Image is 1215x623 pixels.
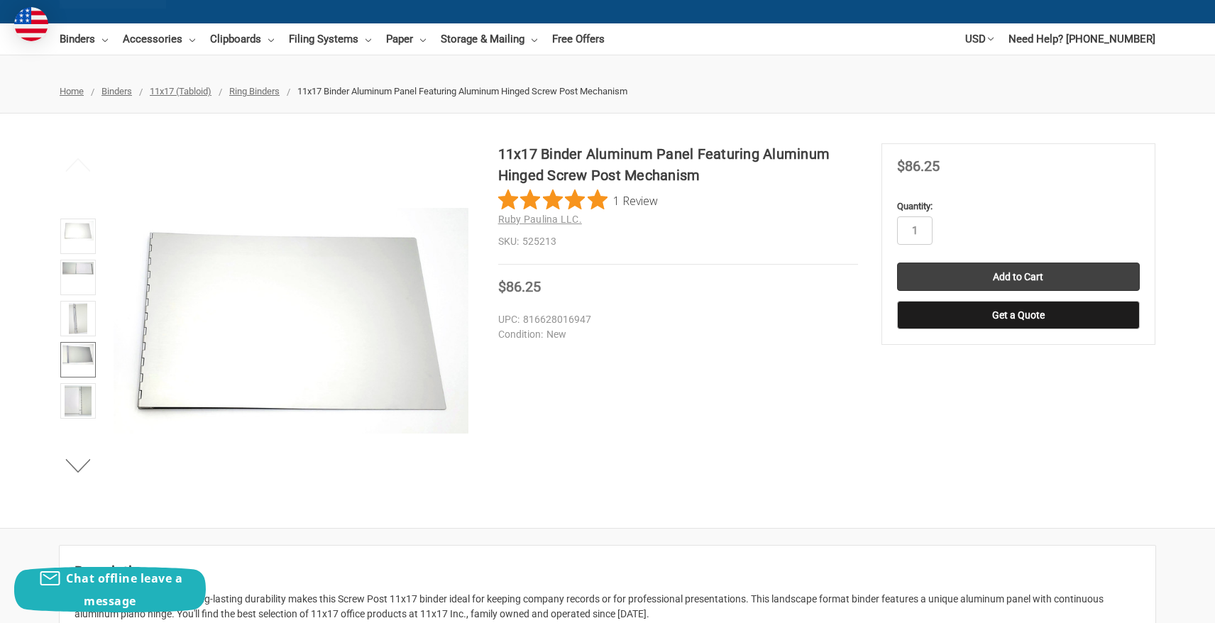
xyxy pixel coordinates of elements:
[114,208,468,433] img: 11x17 Binder Aluminum Panel Featuring Aluminum Hinged Screw Post Mechanism
[60,86,84,97] a: Home
[101,86,132,97] a: Binders
[69,303,87,334] img: 11x17 Binder Aluminum Panel Featuring Aluminum Hinged Screw Post Mechanism
[498,214,582,225] a: Ruby Paulina LLC.
[62,221,94,241] img: 11x17 Binder Aluminum Panel Featuring Aluminum Hinged Screw Post Mechanism
[150,86,211,97] a: 11x17 (Tabloid)
[441,23,537,55] a: Storage & Mailing
[289,23,371,55] a: Filing Systems
[613,189,658,211] span: 1 Review
[62,262,94,275] img: 11x17 Binder Aluminum Panel Featuring Aluminum Hinged Screw Post Mechanism
[14,7,48,41] img: duty and tax information for United States
[498,234,519,249] dt: SKU:
[210,23,274,55] a: Clipboards
[897,301,1140,329] button: Get a Quote
[552,23,605,55] a: Free Offers
[1008,23,1155,55] a: Need Help? [PHONE_NUMBER]
[65,385,91,417] img: 11x17 Binder Aluminum Panel Featuring Aluminum Hinged Screw Post Mechanism
[965,23,994,55] a: USD
[60,23,108,55] a: Binders
[57,451,100,480] button: Next
[75,561,1140,582] h2: Description
[229,86,280,97] a: Ring Binders
[897,158,940,175] span: $86.25
[123,23,195,55] a: Accessories
[498,327,543,342] dt: Condition:
[57,150,100,179] button: Previous
[897,199,1140,214] label: Quantity:
[498,327,852,342] dd: New
[386,23,426,55] a: Paper
[498,189,658,211] button: Rated 5 out of 5 stars from 1 reviews. Jump to reviews.
[62,344,94,365] img: 11x17 Binder Aluminum Panel Featuring Aluminum Hinged Screw Post Mechanism
[498,312,519,327] dt: UPC:
[498,278,541,295] span: $86.25
[498,234,858,249] dd: 525213
[897,263,1140,291] input: Add to Cart
[14,567,206,612] button: Chat offline leave a message
[66,570,182,609] span: Chat offline leave a message
[297,86,627,97] span: 11x17 Binder Aluminum Panel Featuring Aluminum Hinged Screw Post Mechanism
[498,143,858,186] h1: 11x17 Binder Aluminum Panel Featuring Aluminum Hinged Screw Post Mechanism
[498,312,852,327] dd: 816628016947
[75,592,1140,622] p: Superior construction and long-lasting durability makes this Screw Post 11x17 binder ideal for ke...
